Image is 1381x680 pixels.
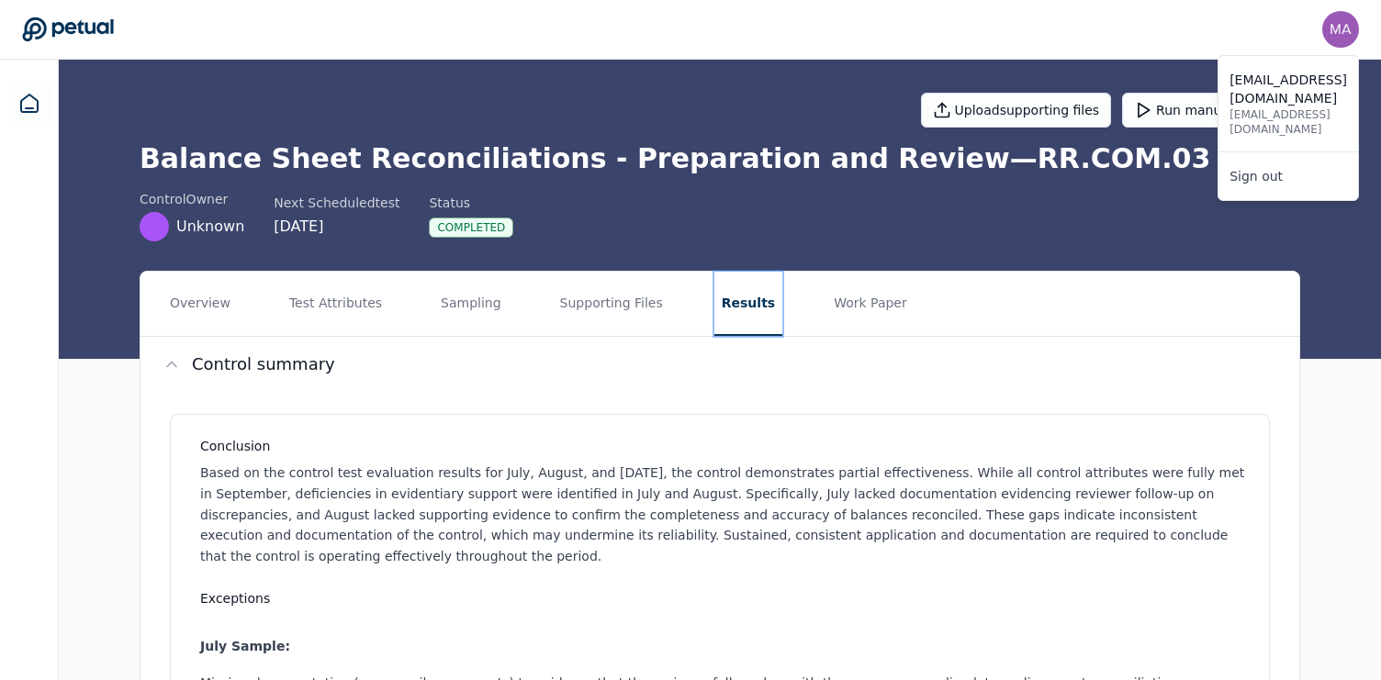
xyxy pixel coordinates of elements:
h3: Conclusion [200,437,1247,455]
div: [DATE] [274,216,399,238]
button: Sampling [433,272,509,336]
div: Completed [429,217,513,238]
button: Overview [163,272,238,336]
a: Go to Dashboard [22,17,114,42]
p: [EMAIL_ADDRESS][DOMAIN_NAME] [1229,107,1347,137]
button: Control summary [140,337,1299,392]
button: Uploadsupporting files [921,93,1112,128]
h2: Control summary [192,351,335,377]
button: Work Paper [826,272,915,336]
button: Run manually [1122,93,1256,128]
div: control Owner [140,190,244,208]
a: Sign out [1218,160,1358,193]
h3: Exceptions [200,589,1247,608]
img: manali.agarwal@arm.com [1322,11,1359,48]
div: Status [429,194,513,212]
button: Results [714,272,782,336]
p: Based on the control test evaluation results for July, August, and [DATE], the control demonstrat... [200,463,1247,567]
span: Unknown [176,216,244,238]
button: Test Attributes [282,272,389,336]
h1: Balance Sheet Reconciliations - Preparation and Review — RR.COM.03 [140,142,1300,175]
div: Next Scheduled test [274,194,399,212]
button: Supporting Files [553,272,670,336]
strong: July Sample: [200,639,290,653]
p: [EMAIL_ADDRESS][DOMAIN_NAME] [1229,71,1347,107]
nav: Tabs [140,272,1299,336]
a: Dashboard [7,82,51,126]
